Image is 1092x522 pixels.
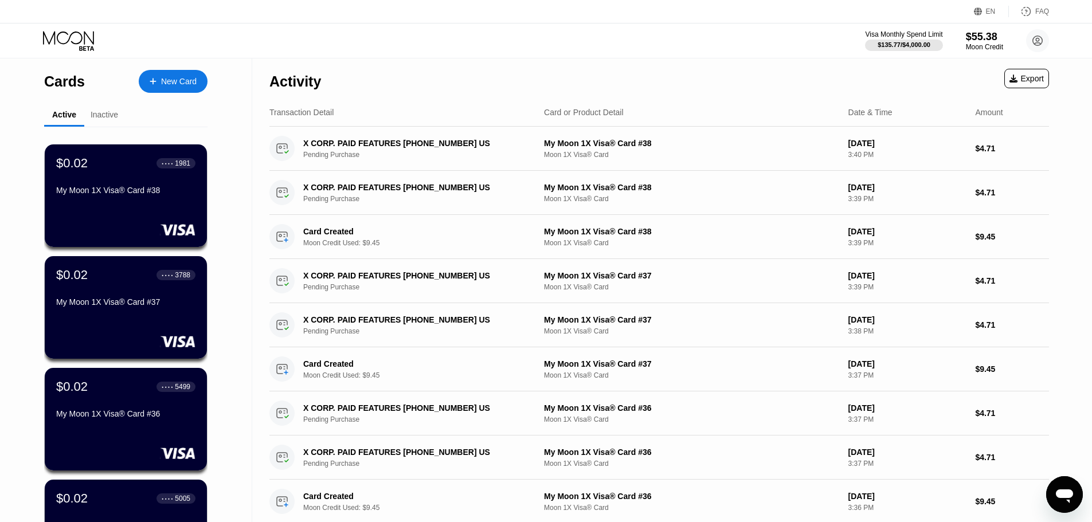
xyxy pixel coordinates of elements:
div: X CORP. PAID FEATURES [PHONE_NUMBER] US [303,315,526,324]
div: 3:36 PM [848,504,966,512]
iframe: Dugme za pokretanje prozora za razmenu poruka [1046,476,1083,513]
div: Pending Purchase [303,327,542,335]
div: 3:39 PM [848,283,966,291]
div: $9.45 [975,232,1049,241]
div: ● ● ● ● [162,273,173,277]
div: 3:38 PM [848,327,966,335]
div: $0.02● ● ● ●1981My Moon 1X Visa® Card #38 [45,144,207,247]
div: Moon 1X Visa® Card [544,151,839,159]
div: My Moon 1X Visa® Card #36 [544,492,839,501]
div: Card or Product Detail [544,108,624,117]
div: $0.02 [56,156,88,171]
div: My Moon 1X Visa® Card #37 [544,315,839,324]
div: New Card [161,77,197,87]
div: X CORP. PAID FEATURES [PHONE_NUMBER] USPending PurchaseMy Moon 1X Visa® Card #36Moon 1X Visa® Car... [269,391,1049,435]
div: Visa Monthly Spend Limit$135.77/$4,000.00 [865,30,942,51]
div: New Card [139,70,208,93]
div: [DATE] [848,403,966,413]
div: Inactive [91,110,118,119]
div: My Moon 1X Visa® Card #36 [56,409,195,418]
div: X CORP. PAID FEATURES [PHONE_NUMBER] US [303,139,526,148]
div: My Moon 1X Visa® Card #36 [544,448,839,457]
div: Moon Credit Used: $9.45 [303,371,542,379]
div: [DATE] [848,271,966,280]
div: My Moon 1X Visa® Card #38 [56,186,195,195]
div: Transaction Detail [269,108,334,117]
div: Active [52,110,76,119]
div: X CORP. PAID FEATURES [PHONE_NUMBER] US [303,271,526,280]
div: [DATE] [848,315,966,324]
div: X CORP. PAID FEATURES [PHONE_NUMBER] USPending PurchaseMy Moon 1X Visa® Card #36Moon 1X Visa® Car... [269,435,1049,480]
div: [DATE] [848,139,966,148]
div: [DATE] [848,227,966,236]
div: Pending Purchase [303,283,542,291]
div: X CORP. PAID FEATURES [PHONE_NUMBER] US [303,448,526,457]
div: $9.45 [975,364,1049,374]
div: Pending Purchase [303,151,542,159]
div: Card Created [303,492,526,501]
div: 1981 [175,159,190,167]
div: $4.71 [975,409,1049,418]
div: $0.02● ● ● ●5499My Moon 1X Visa® Card #36 [45,368,207,470]
div: FAQ [1035,7,1049,15]
div: X CORP. PAID FEATURES [PHONE_NUMBER] USPending PurchaseMy Moon 1X Visa® Card #37Moon 1X Visa® Car... [269,303,1049,347]
div: $4.71 [975,453,1049,462]
div: [DATE] [848,448,966,457]
div: ● ● ● ● [162,162,173,165]
div: My Moon 1X Visa® Card #38 [544,139,839,148]
div: X CORP. PAID FEATURES [PHONE_NUMBER] USPending PurchaseMy Moon 1X Visa® Card #38Moon 1X Visa® Car... [269,127,1049,171]
div: Moon 1X Visa® Card [544,239,839,247]
div: FAQ [1009,6,1049,17]
div: ● ● ● ● [162,385,173,388]
div: My Moon 1X Visa® Card #37 [544,271,839,280]
div: My Moon 1X Visa® Card #37 [56,297,195,307]
div: $0.02 [56,268,88,282]
div: 3:39 PM [848,195,966,203]
div: Pending Purchase [303,415,542,423]
div: My Moon 1X Visa® Card #38 [544,227,839,236]
div: Card CreatedMoon Credit Used: $9.45My Moon 1X Visa® Card #37Moon 1X Visa® Card[DATE]3:37 PM$9.45 [269,347,1049,391]
div: 3788 [175,271,190,279]
div: Moon Credit Used: $9.45 [303,504,542,512]
div: [DATE] [848,492,966,501]
div: My Moon 1X Visa® Card #36 [544,403,839,413]
div: Pending Purchase [303,195,542,203]
div: X CORP. PAID FEATURES [PHONE_NUMBER] US [303,183,526,192]
div: EN [986,7,996,15]
div: 3:40 PM [848,151,966,159]
div: My Moon 1X Visa® Card #38 [544,183,839,192]
div: Amount [975,108,1003,117]
div: Visa Monthly Spend Limit [865,30,942,38]
div: Date & Time [848,108,893,117]
div: $0.02● ● ● ●3788My Moon 1X Visa® Card #37 [45,256,207,359]
div: 3:37 PM [848,415,966,423]
div: 3:37 PM [848,371,966,379]
div: $135.77 / $4,000.00 [878,41,930,48]
div: $9.45 [975,497,1049,506]
div: Moon 1X Visa® Card [544,283,839,291]
div: $4.71 [975,320,1049,329]
div: Export [1004,69,1049,88]
div: Moon 1X Visa® Card [544,504,839,512]
div: Card Created [303,227,526,236]
div: 5005 [175,494,190,503]
div: Moon 1X Visa® Card [544,195,839,203]
div: Moon 1X Visa® Card [544,371,839,379]
div: $55.38Moon Credit [966,31,1003,51]
div: Export [1009,74,1044,83]
div: $0.02 [56,491,88,506]
div: Pending Purchase [303,460,542,468]
div: Moon 1X Visa® Card [544,327,839,335]
div: $4.71 [975,188,1049,197]
div: 5499 [175,383,190,391]
div: [DATE] [848,359,966,368]
div: X CORP. PAID FEATURES [PHONE_NUMBER] US [303,403,526,413]
div: Moon 1X Visa® Card [544,460,839,468]
div: My Moon 1X Visa® Card #37 [544,359,839,368]
div: [DATE] [848,183,966,192]
div: $55.38 [966,31,1003,43]
div: X CORP. PAID FEATURES [PHONE_NUMBER] USPending PurchaseMy Moon 1X Visa® Card #38Moon 1X Visa® Car... [269,171,1049,215]
div: $0.02 [56,379,88,394]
